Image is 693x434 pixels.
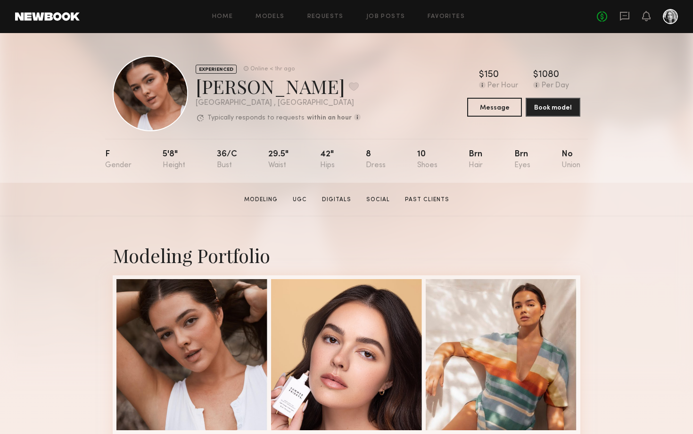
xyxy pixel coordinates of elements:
[240,196,281,204] a: Modeling
[366,14,405,20] a: Job Posts
[401,196,453,204] a: Past Clients
[289,196,311,204] a: UGC
[542,82,569,90] div: Per Day
[307,115,352,121] b: within an hour
[113,243,580,268] div: Modeling Portfolio
[268,150,289,170] div: 29.5"
[428,14,465,20] a: Favorites
[163,150,185,170] div: 5'8"
[467,98,522,117] button: Message
[526,98,580,117] button: Book model
[533,70,538,80] div: $
[561,150,580,170] div: No
[514,150,530,170] div: Brn
[217,150,237,170] div: 36/c
[479,70,484,80] div: $
[417,150,437,170] div: 10
[196,99,361,107] div: [GEOGRAPHIC_DATA] , [GEOGRAPHIC_DATA]
[487,82,518,90] div: Per Hour
[212,14,233,20] a: Home
[484,70,499,80] div: 150
[307,14,344,20] a: Requests
[469,150,483,170] div: Brn
[256,14,284,20] a: Models
[250,66,295,72] div: Online < 1hr ago
[366,150,386,170] div: 8
[363,196,394,204] a: Social
[320,150,335,170] div: 42"
[196,74,361,99] div: [PERSON_NAME]
[318,196,355,204] a: Digitals
[105,150,132,170] div: F
[196,65,237,74] div: EXPERIENCED
[207,115,305,121] p: Typically responds to requests
[538,70,559,80] div: 1080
